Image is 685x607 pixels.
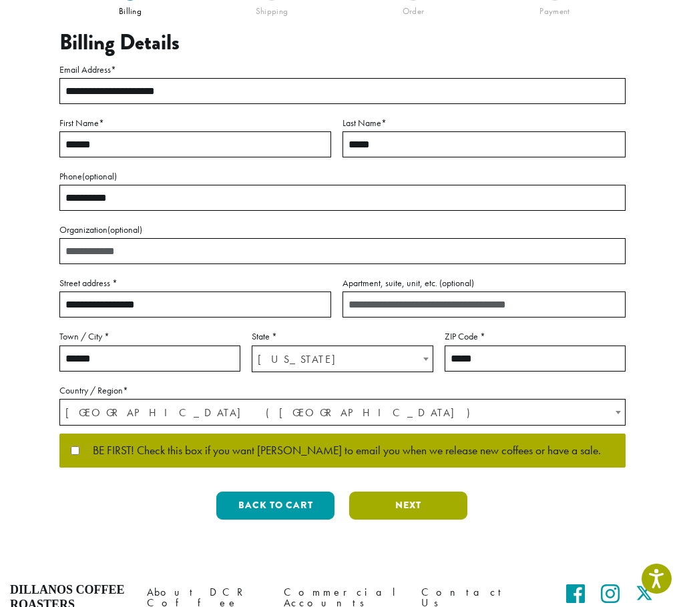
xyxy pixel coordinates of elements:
label: Organization [59,221,626,238]
button: Back to cart [216,492,334,520]
span: State [252,346,433,372]
span: Washington [252,346,432,372]
div: Order [342,1,484,17]
label: Town / City [59,328,240,345]
span: Country / Region [59,399,626,426]
label: Last Name [342,115,626,131]
label: First Name [59,115,331,131]
span: (optional) [107,223,142,235]
label: ZIP Code [445,328,626,345]
label: Street address [59,275,331,291]
span: BE FIRST! Check this box if you want [PERSON_NAME] to email you when we release new coffees or ha... [79,445,601,457]
div: Shipping [201,1,342,17]
label: Email Address [59,61,626,78]
button: Next [349,492,467,520]
label: State [252,328,433,345]
span: (optional) [82,170,117,182]
div: Payment [484,1,626,17]
h3: Billing Details [59,30,626,55]
div: Billing [59,1,201,17]
label: Apartment, suite, unit, etc. [342,275,626,291]
span: United States (US) [60,400,625,426]
span: (optional) [439,277,474,289]
input: BE FIRST! Check this box if you want [PERSON_NAME] to email you when we release new coffees or ha... [71,446,79,455]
